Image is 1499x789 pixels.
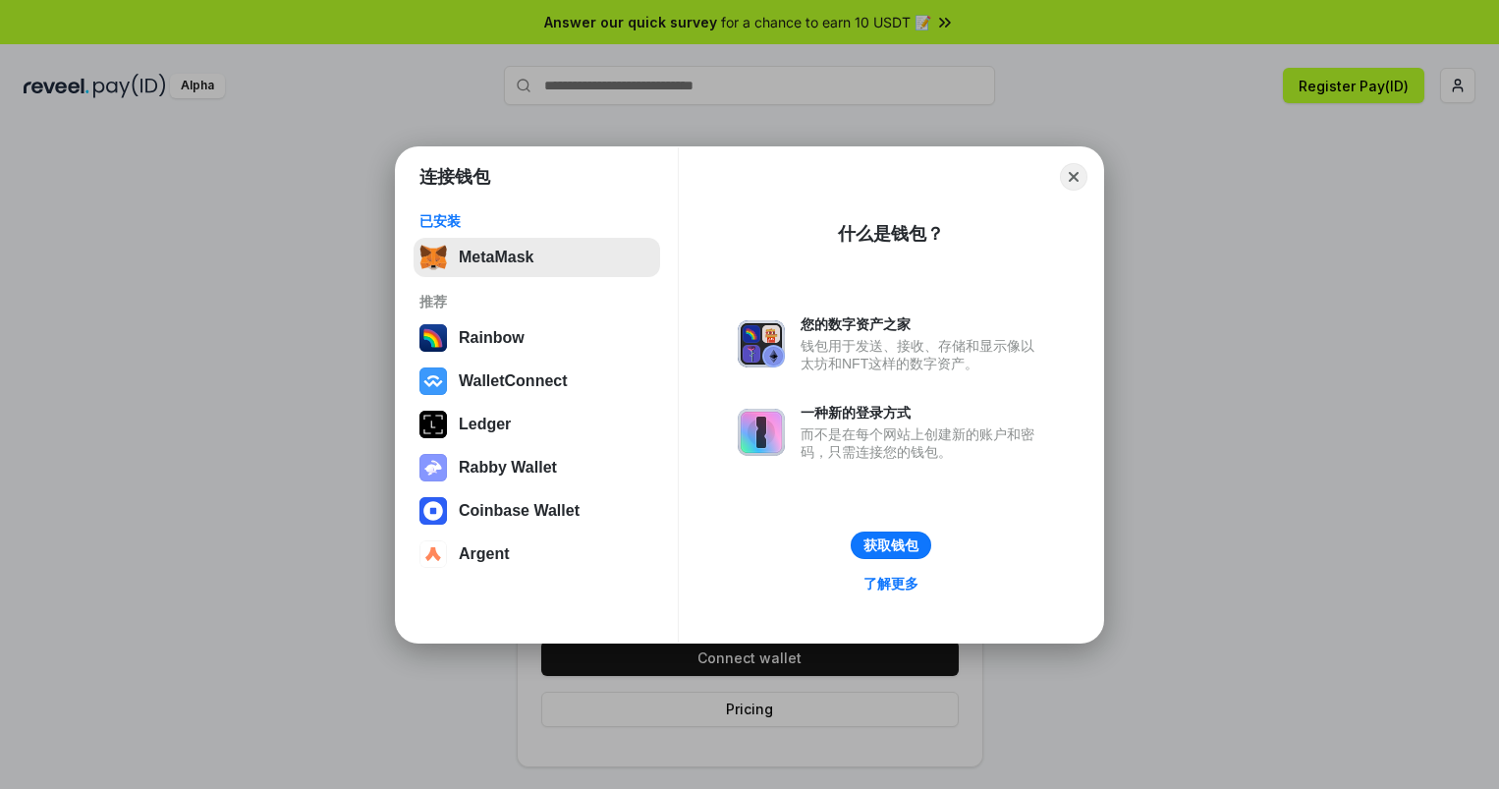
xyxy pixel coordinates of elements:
button: Argent [414,535,660,574]
div: Argent [459,545,510,563]
img: svg+xml,%3Csvg%20xmlns%3D%22http%3A%2F%2Fwww.w3.org%2F2000%2Fsvg%22%20fill%3D%22none%22%20viewBox... [738,320,785,367]
div: Rainbow [459,329,525,347]
div: WalletConnect [459,372,568,390]
div: Rabby Wallet [459,459,557,477]
button: MetaMask [414,238,660,277]
div: 推荐 [419,293,654,310]
div: 您的数字资产之家 [801,315,1044,333]
div: Ledger [459,416,511,433]
button: 获取钱包 [851,532,931,559]
button: Rabby Wallet [414,448,660,487]
img: svg+xml,%3Csvg%20xmlns%3D%22http%3A%2F%2Fwww.w3.org%2F2000%2Fsvg%22%20fill%3D%22none%22%20viewBox... [419,454,447,481]
button: Ledger [414,405,660,444]
img: svg+xml,%3Csvg%20width%3D%2228%22%20height%3D%2228%22%20viewBox%3D%220%200%2028%2028%22%20fill%3D... [419,497,447,525]
div: 钱包用于发送、接收、存储和显示像以太坊和NFT这样的数字资产。 [801,337,1044,372]
button: Close [1060,163,1087,191]
img: svg+xml,%3Csvg%20fill%3D%22none%22%20height%3D%2233%22%20viewBox%3D%220%200%2035%2033%22%20width%... [419,244,447,271]
a: 了解更多 [852,571,930,596]
img: svg+xml,%3Csvg%20xmlns%3D%22http%3A%2F%2Fwww.w3.org%2F2000%2Fsvg%22%20width%3D%2228%22%20height%3... [419,411,447,438]
img: svg+xml,%3Csvg%20xmlns%3D%22http%3A%2F%2Fwww.w3.org%2F2000%2Fsvg%22%20fill%3D%22none%22%20viewBox... [738,409,785,456]
div: MetaMask [459,249,533,266]
img: svg+xml,%3Csvg%20width%3D%2228%22%20height%3D%2228%22%20viewBox%3D%220%200%2028%2028%22%20fill%3D... [419,540,447,568]
img: svg+xml,%3Csvg%20width%3D%22120%22%20height%3D%22120%22%20viewBox%3D%220%200%20120%20120%22%20fil... [419,324,447,352]
img: svg+xml,%3Csvg%20width%3D%2228%22%20height%3D%2228%22%20viewBox%3D%220%200%2028%2028%22%20fill%3D... [419,367,447,395]
button: WalletConnect [414,362,660,401]
div: 已安装 [419,212,654,230]
button: Rainbow [414,318,660,358]
div: 了解更多 [863,575,918,592]
h1: 连接钱包 [419,165,490,189]
div: Coinbase Wallet [459,502,580,520]
button: Coinbase Wallet [414,491,660,531]
div: 什么是钱包？ [838,222,944,246]
div: 获取钱包 [863,536,918,554]
div: 而不是在每个网站上创建新的账户和密码，只需连接您的钱包。 [801,425,1044,461]
div: 一种新的登录方式 [801,404,1044,422]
